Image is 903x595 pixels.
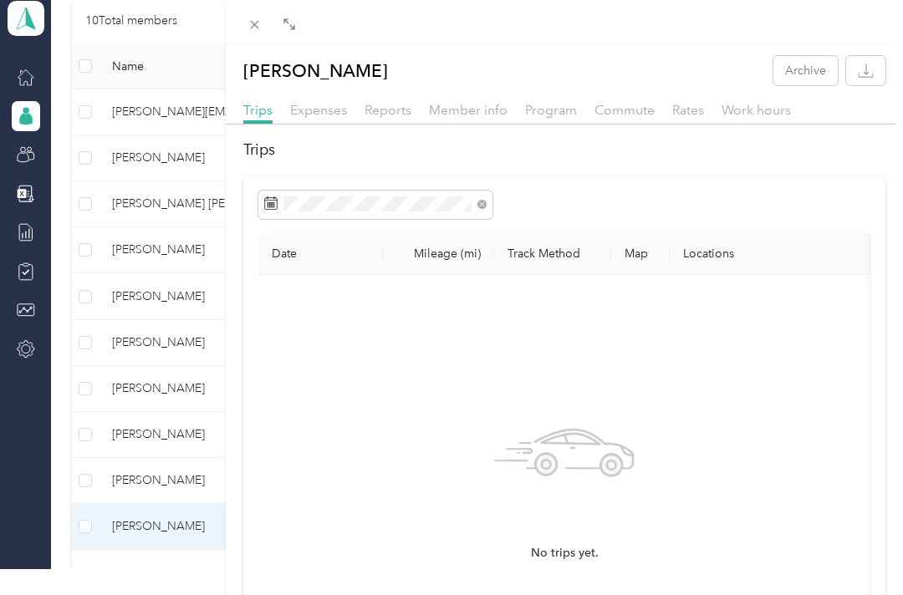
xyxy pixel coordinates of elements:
[525,102,577,118] span: Program
[531,544,599,562] span: No trips yet.
[611,233,670,275] th: Map
[809,501,903,595] iframe: Everlance-gr Chat Button Frame
[384,233,494,275] th: Mileage (mi)
[365,102,411,118] span: Reports
[290,102,347,118] span: Expenses
[429,102,508,118] span: Member info
[243,139,885,161] h2: Trips
[258,233,384,275] th: Date
[672,102,704,118] span: Rates
[494,233,611,275] th: Track Method
[594,102,655,118] span: Commute
[722,102,791,118] span: Work hours
[773,56,838,85] button: Archive
[243,102,273,118] span: Trips
[243,56,388,85] p: [PERSON_NAME]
